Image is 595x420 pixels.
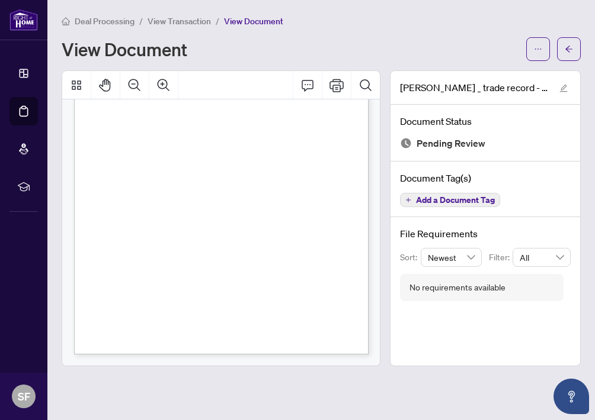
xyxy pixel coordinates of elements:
h4: Document Tag(s) [400,171,571,185]
li: / [139,14,143,28]
span: View Transaction [148,16,211,27]
span: edit [559,84,568,92]
span: ellipsis [534,45,542,53]
span: Add a Document Tag [416,196,495,204]
img: logo [9,9,38,31]
li: / [216,14,219,28]
p: Sort: [400,251,421,264]
span: View Document [224,16,283,27]
span: Pending Review [417,135,485,151]
h4: Document Status [400,114,571,128]
img: Document Status [400,137,412,149]
h4: File Requirements [400,227,571,241]
button: Add a Document Tag [400,193,500,207]
span: [PERSON_NAME] _ trade record - 474 [PERSON_NAME].pdf [400,80,548,95]
div: No requirements available [410,281,506,294]
span: Deal Processing [75,16,135,27]
span: home [62,17,70,25]
span: All [520,248,564,266]
span: plus [405,197,411,203]
span: arrow-left [565,45,573,53]
span: SF [18,388,30,405]
p: Filter: [489,251,513,264]
h1: View Document [62,40,187,59]
span: Newest [428,248,475,266]
button: Open asap [554,379,589,414]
